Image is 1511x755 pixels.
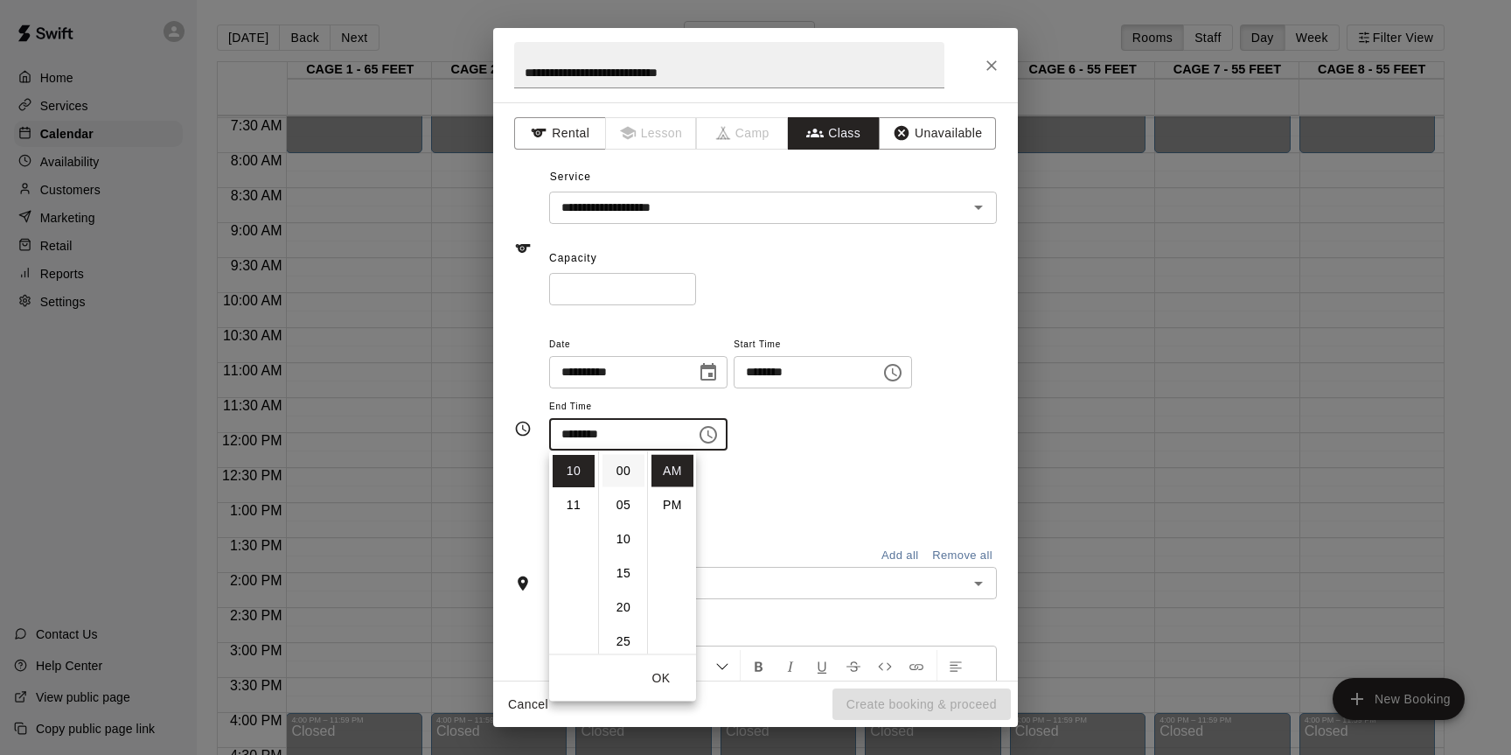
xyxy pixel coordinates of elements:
[602,489,644,521] li: 5 minutes
[514,420,532,437] svg: Timing
[651,489,693,521] li: PM
[553,455,595,487] li: 10 hours
[839,650,868,682] button: Format Strikethrough
[776,650,805,682] button: Format Italics
[633,662,689,695] button: OK
[875,355,910,390] button: Choose time, selected time is 9:00 AM
[549,451,598,654] ul: Select hours
[647,451,696,654] ul: Select meridiem
[549,395,728,419] span: End Time
[902,650,931,682] button: Insert Link
[697,117,789,150] span: Camps can only be created in the Services page
[514,117,606,150] button: Rental
[514,575,532,592] svg: Rooms
[602,455,644,487] li: 0 minutes
[602,557,644,590] li: 15 minutes
[870,650,900,682] button: Insert Code
[788,117,880,150] button: Class
[606,117,698,150] span: Lessons must be created in the Services page first
[550,171,591,183] span: Service
[549,252,597,264] span: Capacity
[500,689,556,721] button: Cancel
[691,417,726,452] button: Choose time, selected time is 10:30 AM
[602,591,644,624] li: 20 minutes
[966,195,991,220] button: Open
[691,355,726,390] button: Choose date, selected date is Sep 6, 2025
[872,542,928,570] button: Add all
[928,542,997,570] button: Remove all
[549,333,728,357] span: Date
[550,613,997,641] span: Notes
[976,50,1007,81] button: Close
[553,489,595,521] li: 11 hours
[602,626,644,658] li: 25 minutes
[514,240,532,257] svg: Service
[651,455,693,487] li: AM
[941,650,971,682] button: Left Align
[879,117,996,150] button: Unavailable
[602,523,644,556] li: 10 minutes
[966,571,991,596] button: Open
[734,333,912,357] span: Start Time
[807,650,837,682] button: Format Underline
[744,650,774,682] button: Format Bold
[598,451,647,654] ul: Select minutes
